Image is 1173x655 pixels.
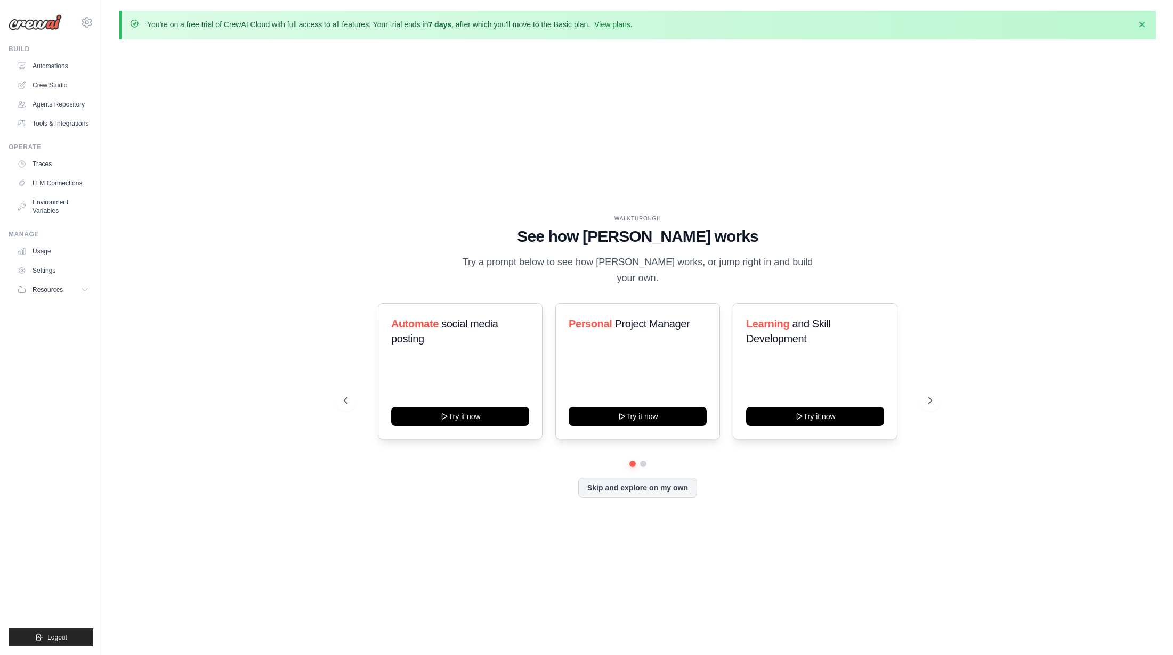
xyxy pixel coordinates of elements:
[746,318,789,330] span: Learning
[391,407,529,426] button: Try it now
[391,318,498,345] span: social media posting
[13,115,93,132] a: Tools & Integrations
[344,215,932,223] div: WALKTHROUGH
[428,20,451,29] strong: 7 days
[13,281,93,298] button: Resources
[9,45,93,53] div: Build
[569,318,612,330] span: Personal
[9,143,93,151] div: Operate
[391,318,439,330] span: Automate
[13,155,93,173] a: Traces
[594,20,630,29] a: View plans
[13,175,93,192] a: LLM Connections
[344,227,932,246] h1: See how [PERSON_NAME] works
[9,230,93,239] div: Manage
[746,318,830,345] span: and Skill Development
[13,77,93,94] a: Crew Studio
[459,255,817,286] p: Try a prompt below to see how [PERSON_NAME] works, or jump right in and build your own.
[47,633,67,642] span: Logout
[578,478,697,498] button: Skip and explore on my own
[13,58,93,75] a: Automations
[147,19,633,30] p: You're on a free trial of CrewAI Cloud with full access to all features. Your trial ends in , aft...
[9,14,62,30] img: Logo
[13,262,93,279] a: Settings
[33,285,63,294] span: Resources
[9,628,93,646] button: Logout
[569,407,707,426] button: Try it now
[13,243,93,260] a: Usage
[746,407,884,426] button: Try it now
[13,96,93,113] a: Agents Repository
[614,318,690,330] span: Project Manager
[13,194,93,219] a: Environment Variables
